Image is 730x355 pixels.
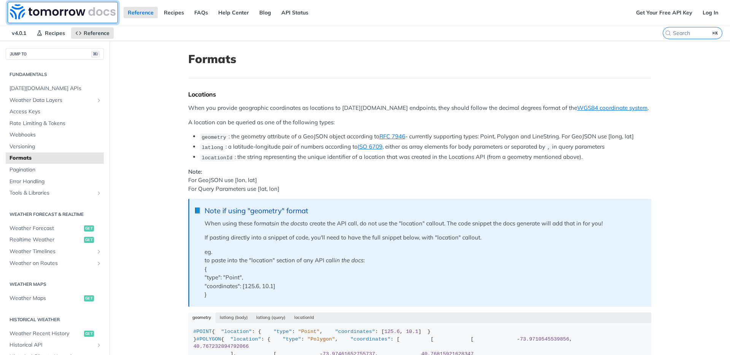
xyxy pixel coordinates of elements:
[6,48,104,60] button: JUMP TO⌘/
[96,249,102,255] button: Show subpages for Weather Timelines
[205,219,644,228] p: When using these formats to create the API call, do not use the "location" callout. The code snip...
[577,104,647,111] a: WGS84 coordinate system
[96,97,102,103] button: Show subpages for Weather Data Layers
[10,178,102,185] span: Error Handling
[84,237,94,243] span: get
[255,7,275,18] a: Blog
[194,344,249,349] span: 40.767232894792066
[10,236,82,244] span: Realtime Weather
[188,104,651,113] p: When you provide geographic coordinates as locations to [DATE][DOMAIN_NAME] endpoints, they shoul...
[10,154,102,162] span: Formats
[6,187,104,199] a: Tools & LibrariesShow subpages for Tools & Libraries
[10,166,102,174] span: Pagination
[200,132,651,141] li: : the geometry attribute of a GeoJSON object according to - currently supporting types: Point, Po...
[406,329,418,334] span: 10.1
[379,133,405,140] a: RFC 7946
[10,120,102,127] span: Rate Limiting & Tokens
[205,248,644,299] p: eg. to paste into the "location" section of any API call : { "type": "Point", "coordinates": [125...
[6,71,104,78] h2: Fundamentals
[10,189,94,197] span: Tools & Libraries
[665,30,671,36] svg: Search
[84,225,94,231] span: get
[6,95,104,106] a: Weather Data LayersShow subpages for Weather Data Layers
[10,97,94,104] span: Weather Data Layers
[335,329,375,334] span: "coordinates"
[6,118,104,129] a: Rate Limiting & Tokens
[221,329,252,334] span: "location"
[307,336,335,342] span: "Polygon"
[517,336,520,342] span: -
[6,246,104,257] a: Weather TimelinesShow subpages for Weather Timelines
[216,312,252,323] button: latlong (body)
[335,257,363,264] em: in the docs
[273,329,292,334] span: "type"
[10,260,94,267] span: Weather on Routes
[194,206,201,215] span: 📘
[6,316,104,323] h2: Historical Weather
[200,143,651,151] li: : a latitude-longitude pair of numbers according to , either as array elements for body parameter...
[188,90,651,98] div: Locations
[96,260,102,266] button: Show subpages for Weather on Routes
[6,129,104,141] a: Webhooks
[84,30,109,36] span: Reference
[277,7,313,18] a: API Status
[205,233,644,242] p: If pasting directly into a snippet of code, you'll need to have the full snippet below, with "loc...
[6,234,104,246] a: Realtime Weatherget
[711,29,720,37] kbd: ⌘K
[10,341,94,349] span: Historical API
[230,336,261,342] span: "location"
[298,329,320,334] span: "Point"
[6,223,104,234] a: Weather Forecastget
[282,336,301,342] span: "type"
[6,258,104,269] a: Weather on RoutesShow subpages for Weather on Routes
[194,329,212,334] span: #POINT
[10,85,102,92] span: [DATE][DOMAIN_NAME] APIs
[45,30,65,36] span: Recipes
[10,4,116,19] img: Tomorrow.io Weather API Docs
[96,342,102,348] button: Show subpages for Historical API
[10,295,82,302] span: Weather Maps
[6,293,104,304] a: Weather Mapsget
[188,118,651,127] p: A location can be queried as one of the following types:
[10,131,102,139] span: Webhooks
[197,336,221,342] span: #POLYGON
[6,164,104,176] a: Pagination
[358,143,382,150] a: ISO 6709
[384,329,400,334] span: 125.6
[96,190,102,196] button: Show subpages for Tools & Libraries
[84,295,94,301] span: get
[160,7,188,18] a: Recipes
[10,330,82,338] span: Weather Recent History
[10,108,102,116] span: Access Keys
[698,7,722,18] a: Log In
[8,27,30,39] span: v4.0.1
[547,144,550,150] span: ,
[10,225,82,232] span: Weather Forecast
[6,106,104,117] a: Access Keys
[6,152,104,164] a: Formats
[188,168,202,175] strong: Note:
[91,51,100,57] span: ⌘/
[205,206,644,215] div: Note if using "geometry" format
[124,7,158,18] a: Reference
[190,7,212,18] a: FAQs
[202,144,223,150] span: latlong
[351,336,390,342] span: "coordinates"
[84,331,94,337] span: get
[520,336,569,342] span: 73.9710545539856
[200,153,651,162] li: : the string representing the unique identifier of a location that was created in the Locations A...
[188,52,651,66] h1: Formats
[71,27,114,39] a: Reference
[6,328,104,339] a: Weather Recent Historyget
[32,27,69,39] a: Recipes
[188,168,651,193] p: For GeoJSON use [lon, lat] For Query Parameters use [lat, lon]
[6,176,104,187] a: Error Handling
[10,143,102,151] span: Versioning
[10,248,94,255] span: Weather Timelines
[6,281,104,288] h2: Weather Maps
[202,155,232,160] span: locationId
[274,220,303,227] em: in the docs
[6,339,104,351] a: Historical APIShow subpages for Historical API
[632,7,697,18] a: Get Your Free API Key
[252,312,290,323] button: latlong (query)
